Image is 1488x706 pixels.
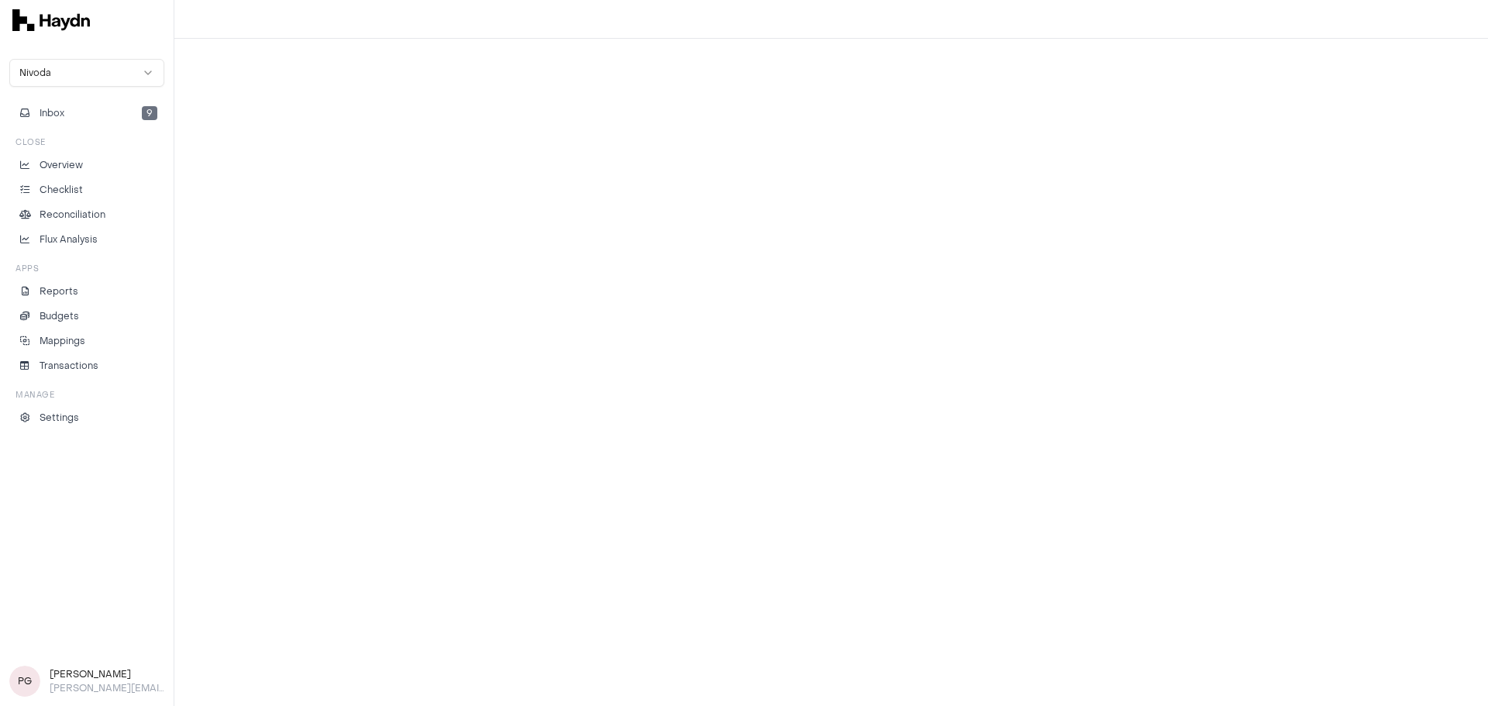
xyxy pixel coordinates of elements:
[40,232,98,246] p: Flux Analysis
[40,183,83,197] p: Checklist
[40,106,64,120] span: Inbox
[40,411,79,425] p: Settings
[9,355,164,377] a: Transactions
[9,102,164,124] button: Inbox9
[9,229,164,250] a: Flux Analysis
[12,9,90,31] img: svg+xml,%3c
[9,154,164,176] a: Overview
[50,681,164,695] p: [PERSON_NAME][EMAIL_ADDRESS][DOMAIN_NAME]
[142,106,157,120] span: 9
[9,666,40,697] span: PG
[40,158,83,172] p: Overview
[40,334,85,348] p: Mappings
[15,136,46,148] h3: Close
[9,407,164,429] a: Settings
[40,284,78,298] p: Reports
[40,309,79,323] p: Budgets
[9,305,164,327] a: Budgets
[15,389,54,401] h3: Manage
[9,330,164,352] a: Mappings
[40,208,105,222] p: Reconciliation
[15,263,39,274] h3: Apps
[50,667,164,681] h3: [PERSON_NAME]
[9,204,164,226] a: Reconciliation
[9,281,164,302] a: Reports
[9,179,164,201] a: Checklist
[40,359,98,373] p: Transactions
